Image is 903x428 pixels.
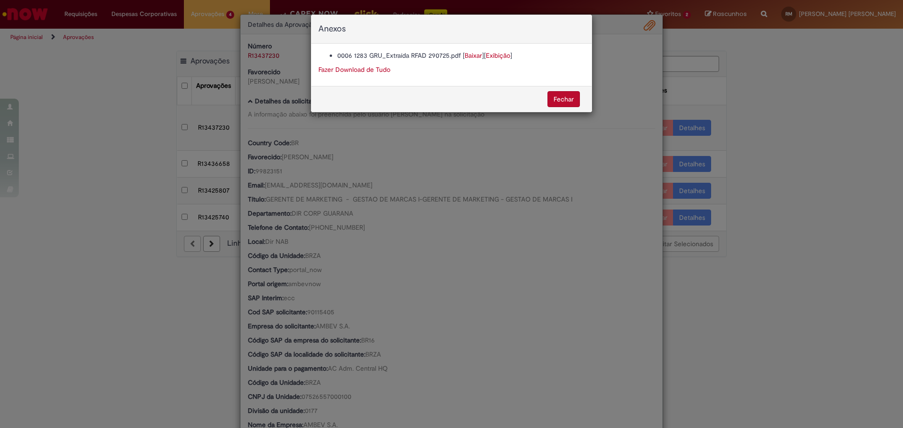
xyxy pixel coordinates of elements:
[318,24,585,34] h4: Anexos
[465,51,482,60] a: Baixar
[337,51,585,60] li: 0006 1283 GRU_Extraída RFAD 290725.pdf [ ]
[486,51,510,60] a: Exibição
[547,91,580,107] button: Fechar
[484,51,512,60] span: [ ]
[318,65,390,74] a: Fazer Download de Tudo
